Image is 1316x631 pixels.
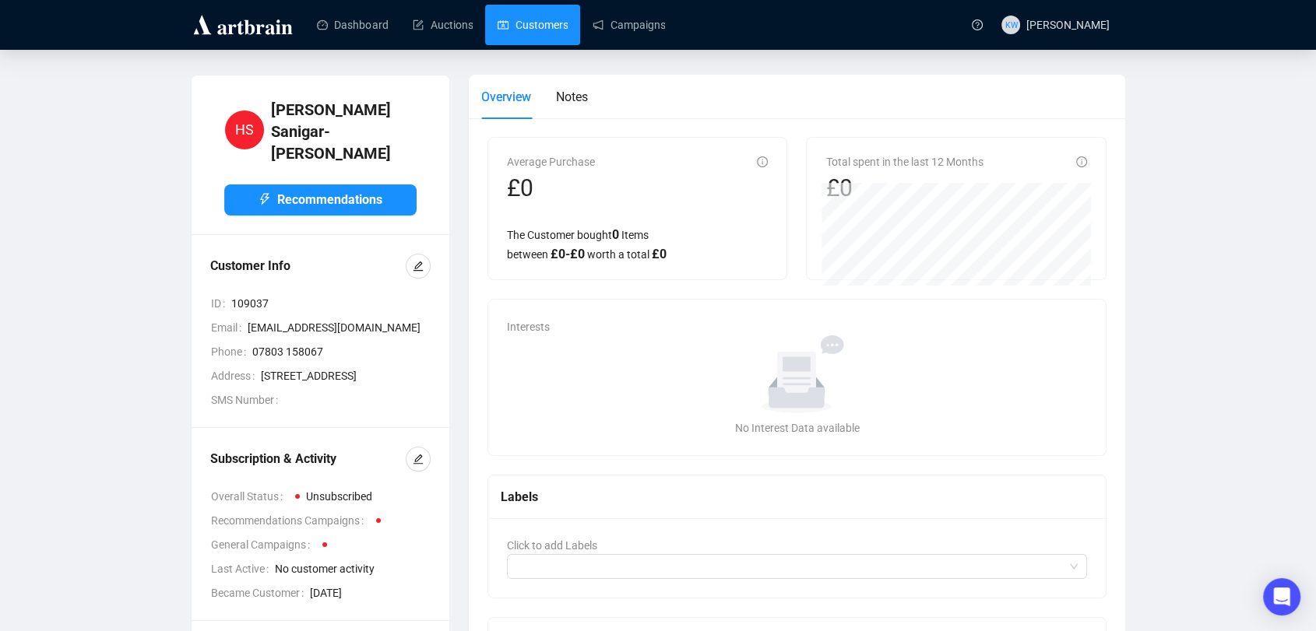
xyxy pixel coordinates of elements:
[211,512,370,529] span: Recommendations Campaigns
[310,584,431,601] span: [DATE]
[235,119,254,141] span: HS
[1026,19,1110,31] span: [PERSON_NAME]
[211,584,310,601] span: Became Customer
[507,156,595,168] span: Average Purchase
[1076,156,1087,167] span: info-circle
[317,5,388,45] a: Dashboard
[259,193,271,205] span: thunderbolt
[211,560,275,577] span: Last Active
[211,536,316,553] span: General Campaigns
[191,12,295,37] img: logo
[972,19,983,30] span: question-circle
[593,5,665,45] a: Campaigns
[211,367,261,384] span: Address
[825,174,983,203] div: £0
[1263,578,1300,615] div: Open Intercom Messenger
[507,225,768,264] div: The Customer bought Items between worth a total
[413,454,424,464] span: edit
[413,5,473,45] a: Auctions
[211,391,284,408] span: SMS Number
[652,247,667,261] span: £ 0
[211,343,252,360] span: Phone
[248,319,431,336] span: [EMAIL_ADDRESS][DOMAIN_NAME]
[211,295,231,312] span: ID
[211,488,289,505] span: Overall Status
[210,450,406,468] div: Subscription & Activity
[224,184,417,216] button: Recommendations
[501,487,1093,507] div: Labels
[507,321,550,333] span: Interests
[271,99,417,164] h4: [PERSON_NAME] Sanigar-[PERSON_NAME]
[1005,18,1017,31] span: KW
[413,261,424,272] span: edit
[551,247,585,261] span: £ 0 - £ 0
[513,419,1081,436] div: No Interest Data available
[507,539,597,552] span: Click to add Labels
[757,156,768,167] span: info-circle
[306,490,372,503] span: Unsubscribed
[231,295,431,312] span: 109037
[211,319,248,336] span: Email
[556,89,588,104] span: Notes
[481,89,531,104] span: Overview
[275,560,431,577] span: No customer activity
[261,367,431,384] span: [STREET_ADDRESS]
[277,190,382,209] span: Recommendations
[498,5,568,45] a: Customers
[612,227,619,242] span: 0
[825,156,983,168] span: Total spent in the last 12 Months
[507,174,595,203] div: £0
[210,257,406,275] div: Customer Info
[252,343,431,360] span: 07803 158067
